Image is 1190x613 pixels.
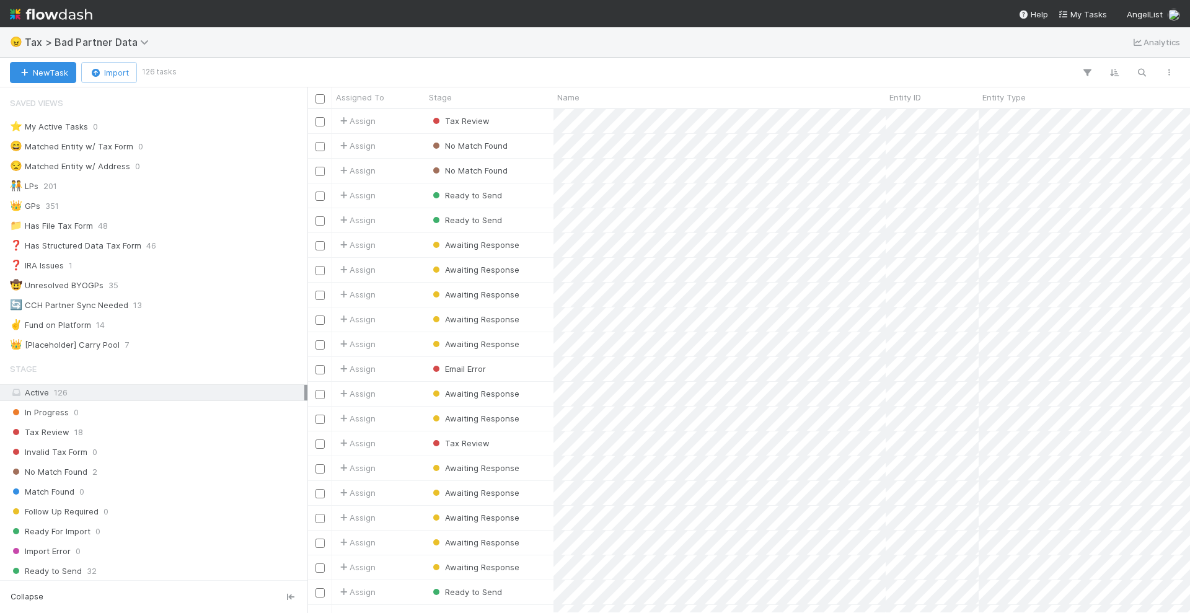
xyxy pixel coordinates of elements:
span: Assign [337,139,376,152]
span: Tax Review [430,438,490,448]
span: Tax > Bad Partner Data [25,36,155,48]
span: Match Found [10,484,74,500]
span: 351 [45,198,59,214]
div: Assign [337,363,376,375]
div: Fund on Platform [10,317,91,333]
div: Assign [337,288,376,301]
span: Assign [337,214,376,226]
span: 👑 [10,200,22,211]
span: Assign [337,115,376,127]
span: Ready For Import [10,524,90,539]
span: Awaiting Response [430,389,519,399]
input: Toggle Row Selected [315,489,325,498]
span: 18 [74,425,83,440]
input: Toggle Row Selected [315,167,325,176]
span: 🧑‍🤝‍🧑 [10,180,22,191]
div: IRA Issues [10,258,64,273]
span: 🤠 [10,280,22,290]
div: Awaiting Response [430,462,519,474]
input: Toggle Row Selected [315,216,325,226]
span: Assign [337,263,376,276]
div: Awaiting Response [430,412,519,425]
span: 201 [43,179,57,194]
div: Awaiting Response [430,239,519,251]
span: 0 [74,405,79,420]
button: Import [81,62,137,83]
div: Assign [337,239,376,251]
a: Analytics [1131,35,1180,50]
div: LPs [10,179,38,194]
span: No Match Found [10,464,87,480]
span: 48 [98,218,108,234]
span: Awaiting Response [430,488,519,498]
input: Toggle Row Selected [315,588,325,598]
div: Assign [337,487,376,499]
span: Stage [429,91,452,104]
div: Awaiting Response [430,338,519,350]
input: Toggle Row Selected [315,192,325,201]
span: 0 [93,119,98,135]
input: Toggle Row Selected [315,340,325,350]
div: Assign [337,313,376,325]
div: Has Structured Data Tax Form [10,238,141,254]
span: 32 [87,563,97,579]
span: Awaiting Response [430,513,519,523]
button: NewTask [10,62,76,83]
span: 126 [54,387,68,397]
span: Entity ID [889,91,921,104]
span: 😒 [10,161,22,171]
span: Assign [337,462,376,474]
span: Ready to Send [430,215,502,225]
span: Name [557,91,580,104]
span: Awaiting Response [430,562,519,572]
input: Toggle Row Selected [315,539,325,548]
input: Toggle Row Selected [315,514,325,523]
span: 7 [125,337,129,353]
span: Ready to Send [10,563,82,579]
div: Tax Review [430,437,490,449]
span: Awaiting Response [430,289,519,299]
span: No Match Found [430,141,508,151]
span: ⭐ [10,121,22,131]
img: logo-inverted-e16ddd16eac7371096b0.svg [10,4,92,25]
span: 46 [146,238,156,254]
div: Awaiting Response [430,511,519,524]
span: Invalid Tax Form [10,444,87,460]
span: 0 [79,484,84,500]
div: Awaiting Response [430,536,519,549]
div: Matched Entity w/ Address [10,159,130,174]
span: Assign [337,412,376,425]
div: CCH Partner Sync Needed [10,298,128,313]
span: Stage [10,356,37,381]
span: 0 [92,444,97,460]
div: Ready to Send [430,189,502,201]
div: Matched Entity w/ Tax Form [10,139,133,154]
div: Awaiting Response [430,561,519,573]
input: Toggle Row Selected [315,390,325,399]
div: Ready to Send [430,586,502,598]
span: Awaiting Response [430,314,519,324]
span: Email Error [430,364,486,374]
div: No Match Found [430,139,508,152]
div: Awaiting Response [430,288,519,301]
span: ❓ [10,260,22,270]
div: Assign [337,387,376,400]
span: Awaiting Response [430,537,519,547]
span: Tax Review [430,116,490,126]
div: Ready to Send [430,214,502,226]
span: 😄 [10,141,22,151]
span: Tax Review [10,425,69,440]
div: Assign [337,511,376,524]
input: Toggle Row Selected [315,365,325,374]
span: 😠 [10,37,22,47]
div: Awaiting Response [430,387,519,400]
div: No Match Found [430,164,508,177]
div: Awaiting Response [430,487,519,499]
span: Awaiting Response [430,240,519,250]
div: GPs [10,198,40,214]
span: Assign [337,189,376,201]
